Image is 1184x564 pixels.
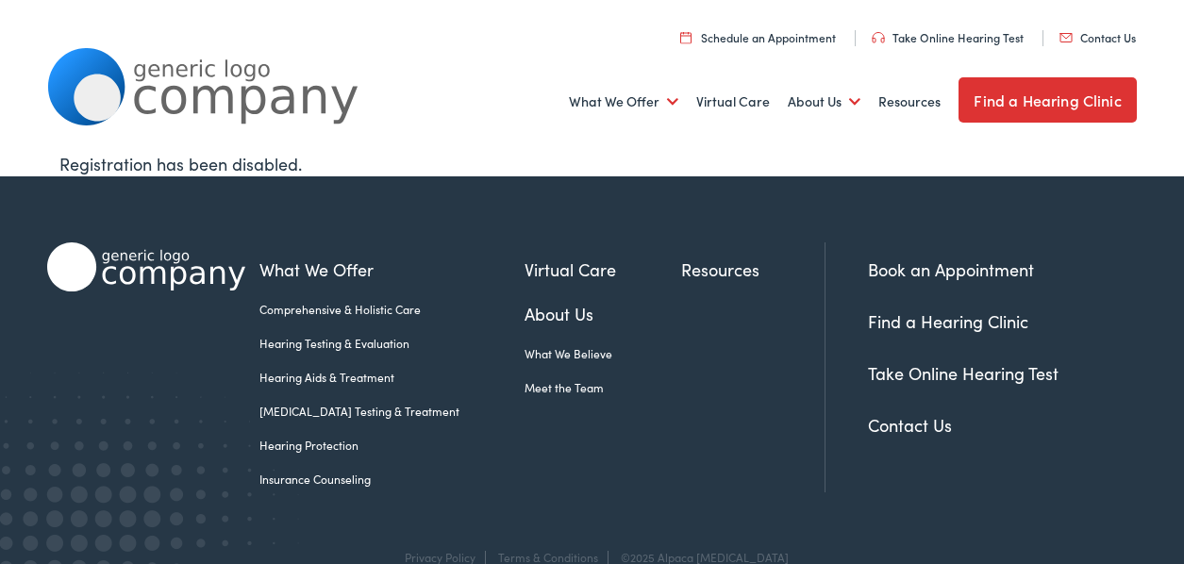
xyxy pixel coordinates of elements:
a: Schedule an Appointment [680,29,836,45]
img: utility icon [1059,33,1073,42]
a: Hearing Testing & Evaluation [259,335,525,352]
a: Comprehensive & Holistic Care [259,301,525,318]
div: ©2025 Alpaca [MEDICAL_DATA] [611,551,789,564]
a: Take Online Hearing Test [868,361,1059,385]
a: Contact Us [1059,29,1136,45]
a: Resources [878,67,941,137]
img: Alpaca Audiology [47,242,245,291]
a: Meet the Team [525,379,681,396]
a: Virtual Care [525,257,681,282]
img: utility icon [872,32,885,43]
a: Book an Appointment [868,257,1034,281]
img: utility icon [680,31,692,43]
a: About Us [788,67,860,137]
a: Find a Hearing Clinic [959,77,1136,123]
a: What We Believe [525,345,681,362]
a: Virtual Care [696,67,770,137]
div: Registration has been disabled. [59,151,1126,176]
a: About Us [525,301,681,326]
a: Insurance Counseling [259,471,525,488]
a: [MEDICAL_DATA] Testing & Treatment [259,403,525,420]
a: Hearing Protection [259,437,525,454]
a: Contact Us [868,413,952,437]
a: What We Offer [569,67,678,137]
a: Resources [681,257,825,282]
a: Hearing Aids & Treatment [259,369,525,386]
a: Find a Hearing Clinic [868,309,1028,333]
a: Take Online Hearing Test [872,29,1024,45]
a: What We Offer [259,257,525,282]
